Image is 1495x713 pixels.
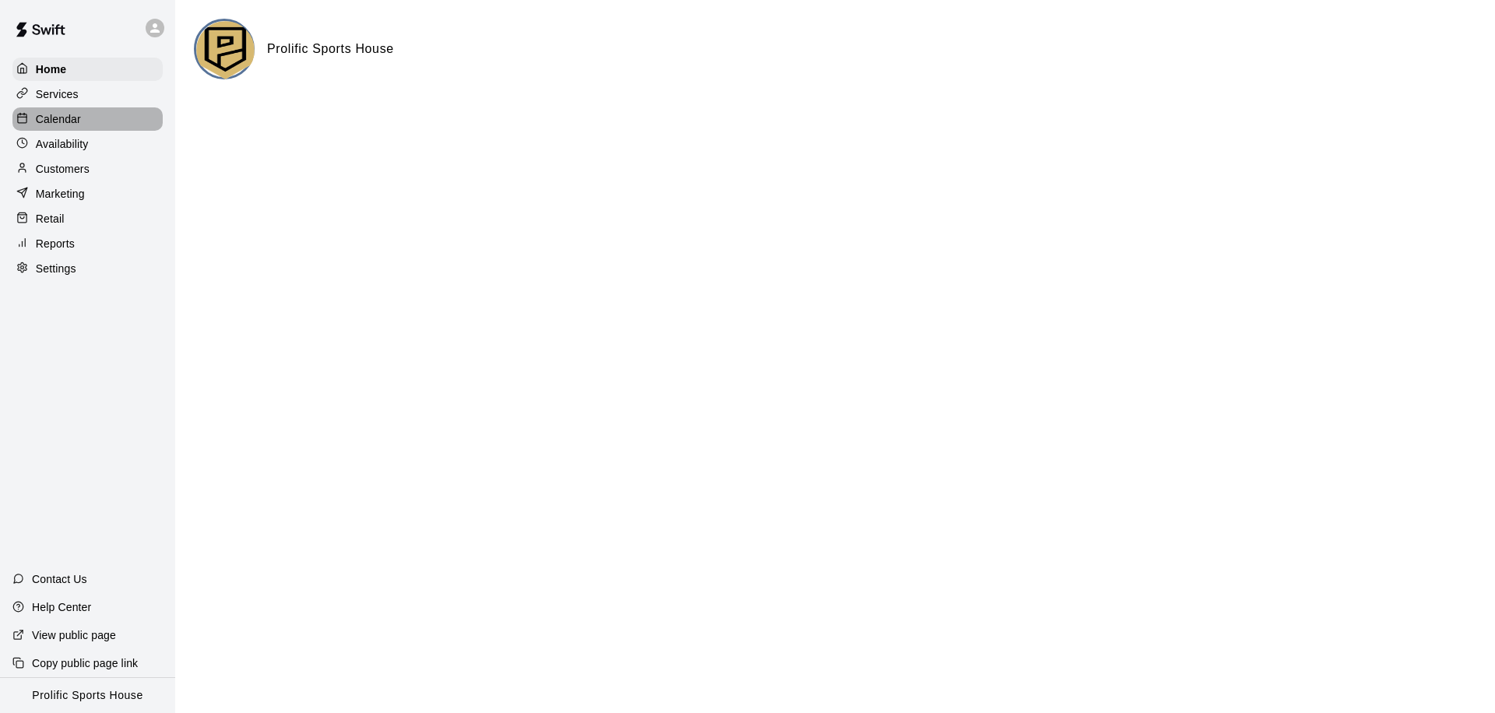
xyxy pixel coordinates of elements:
[12,132,163,156] a: Availability
[12,107,163,131] a: Calendar
[36,111,81,127] p: Calendar
[12,232,163,255] a: Reports
[12,83,163,106] a: Services
[267,39,394,59] h6: Prolific Sports House
[12,207,163,230] a: Retail
[36,186,85,202] p: Marketing
[32,627,116,643] p: View public page
[36,236,75,251] p: Reports
[32,599,91,615] p: Help Center
[32,655,138,671] p: Copy public page link
[36,136,89,152] p: Availability
[12,182,163,205] a: Marketing
[36,86,79,102] p: Services
[36,61,67,77] p: Home
[12,257,163,280] a: Settings
[32,687,142,704] p: Prolific Sports House
[36,261,76,276] p: Settings
[36,161,90,177] p: Customers
[196,21,255,79] img: Prolific Sports House logo
[32,571,87,587] p: Contact Us
[36,211,65,227] p: Retail
[12,157,163,181] a: Customers
[12,58,163,81] a: Home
